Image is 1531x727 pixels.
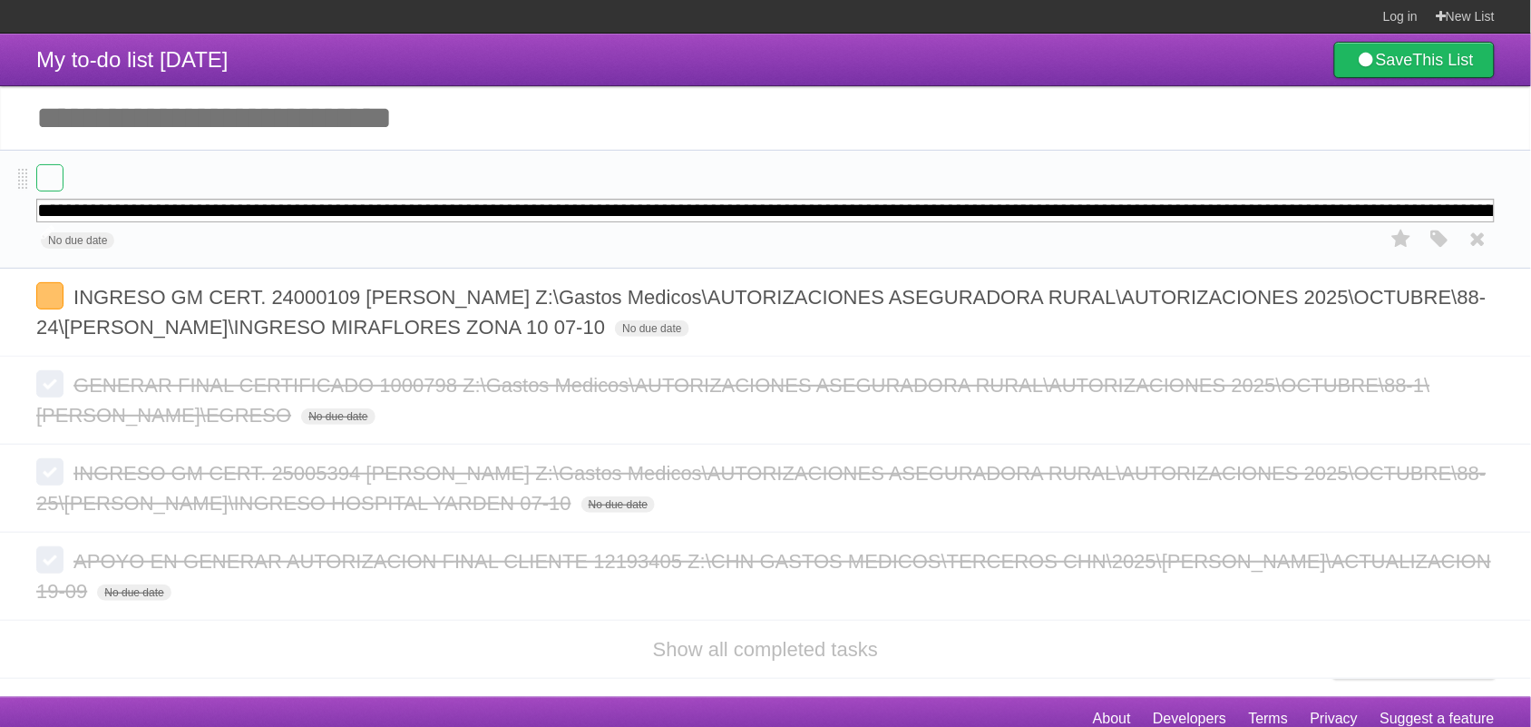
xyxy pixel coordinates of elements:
[36,550,1491,603] span: APOYO EN GENERAR AUTORIZACION FINAL CLIENTE 12193405 Z:\CHN GASTOS MEDICOS\TERCEROS CHN\2025\[PER...
[36,282,63,309] label: Done
[581,496,655,513] span: No due date
[36,370,63,398] label: Done
[1334,42,1495,78] a: SaveThis List
[301,408,375,425] span: No due date
[36,458,63,486] label: Done
[653,638,878,661] a: Show all completed tasks
[36,164,63,192] label: Done
[36,47,229,72] span: My to-do list [DATE]
[1413,51,1474,69] b: This List
[36,546,63,574] label: Done
[41,232,114,249] span: No due date
[1384,224,1419,254] label: Star task
[97,585,171,601] span: No due date
[36,374,1430,427] span: GENERAR FINAL CERTIFICADO 1000798 Z:\Gastos Medicos\AUTORIZACIONES ASEGURADORA RURAL\AUTORIZACION...
[36,462,1487,515] span: INGRESO GM CERT. 25005394 [PERSON_NAME] Z:\Gastos Medicos\AUTORIZACIONES ASEGURADORA RURAL\AUTORI...
[36,286,1487,339] span: INGRESO GM CERT. 24000109 [PERSON_NAME] Z:\Gastos Medicos\AUTORIZACIONES ASEGURADORA RURAL\AUTORI...
[615,320,688,337] span: No due date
